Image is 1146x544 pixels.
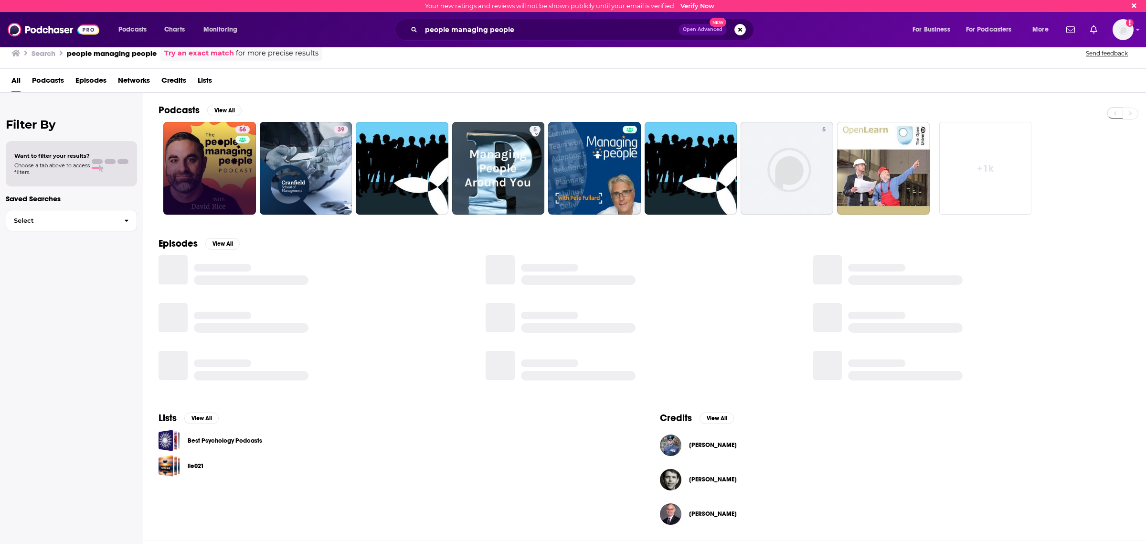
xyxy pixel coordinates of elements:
span: New [710,18,727,27]
a: Networks [118,73,150,92]
span: 5 [822,125,826,135]
img: Chuck Cooper [660,503,681,525]
button: Select [6,210,137,231]
h2: Podcasts [159,104,200,116]
a: PodcastsView All [159,104,242,116]
h3: Search [32,49,55,58]
span: For Business [913,23,950,36]
button: View All [205,238,240,250]
button: Open AdvancedNew [679,24,727,35]
img: John Lilley [660,435,681,456]
a: Show notifications dropdown [1062,22,1079,38]
span: 56 [239,125,246,135]
button: John LilleyJohn Lilley [660,430,1131,460]
span: [PERSON_NAME] [689,476,737,483]
a: Matthew Kohut [689,476,737,483]
a: EpisodesView All [159,238,240,250]
a: 5 [818,126,829,133]
span: Want to filter your results? [14,152,90,159]
button: open menu [112,22,159,37]
img: Matthew Kohut [660,469,681,490]
div: Your new ratings and reviews will not be shown publicly until your email is verified. [425,2,714,10]
button: View All [700,413,734,424]
input: Search podcasts, credits, & more... [421,22,679,37]
a: Credits [161,73,186,92]
a: 0 [837,122,930,215]
span: 39 [338,125,344,135]
a: Episodes [75,73,106,92]
img: User Profile [1113,19,1134,40]
h3: people managing people [67,49,157,58]
span: More [1032,23,1049,36]
a: 39 [334,126,348,133]
p: Saved Searches [6,194,137,203]
a: CreditsView All [660,412,734,424]
h2: Lists [159,412,177,424]
svg: Email not verified [1126,19,1134,27]
a: John Lilley [689,441,737,449]
h2: Episodes [159,238,198,250]
a: Lists [198,73,212,92]
button: open menu [960,22,1026,37]
a: All [11,73,21,92]
a: 39 [260,122,352,215]
a: ListsView All [159,412,219,424]
span: Logged in as MelissaPS [1113,19,1134,40]
span: Charts [164,23,185,36]
span: For Podcasters [966,23,1012,36]
a: Best Psychology Podcasts [159,430,180,451]
span: Monitoring [203,23,237,36]
div: Search podcasts, credits, & more... [404,19,763,41]
a: Verify Now [680,2,714,10]
a: 5 [452,122,545,215]
div: 0 [921,126,926,211]
img: Podchaser - Follow, Share and Rate Podcasts [8,21,99,39]
span: Open Advanced [683,27,722,32]
a: +1k [939,122,1032,215]
a: lie021 [159,455,180,477]
span: [PERSON_NAME] [689,510,737,518]
a: Show notifications dropdown [1086,22,1101,38]
button: View All [184,413,219,424]
span: Podcasts [118,23,147,36]
a: 5 [741,122,833,215]
button: open menu [197,22,250,37]
span: [PERSON_NAME] [689,441,737,449]
span: for more precise results [236,48,318,59]
a: Chuck Cooper [689,510,737,518]
h2: Credits [660,412,692,424]
a: 56 [235,126,250,133]
button: open menu [906,22,962,37]
button: Send feedback [1083,49,1131,57]
span: Select [6,218,117,224]
a: Try an exact match [164,48,234,59]
a: lie021 [188,461,204,471]
button: Show profile menu [1113,19,1134,40]
a: Podcasts [32,73,64,92]
button: open menu [1026,22,1061,37]
h2: Filter By [6,118,137,131]
a: Best Psychology Podcasts [188,435,262,446]
button: View All [207,105,242,116]
span: 5 [533,125,537,135]
button: Chuck CooperChuck Cooper [660,499,1131,529]
a: Charts [158,22,191,37]
a: 5 [530,126,541,133]
button: Matthew Kohut Matthew Kohut [660,464,1131,495]
span: Choose a tab above to access filters. [14,162,90,175]
a: 56 [163,122,256,215]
